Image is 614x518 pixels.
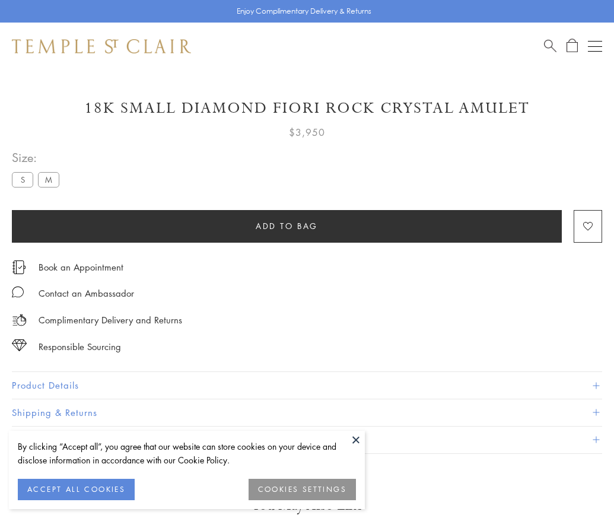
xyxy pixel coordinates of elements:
button: Shipping & Returns [12,399,602,426]
span: Add to bag [256,220,318,233]
div: Contact an Ambassador [39,286,134,301]
img: icon_appointment.svg [12,260,26,274]
h1: 18K Small Diamond Fiori Rock Crystal Amulet [12,98,602,119]
button: ACCEPT ALL COOKIES [18,479,135,500]
p: Complimentary Delivery and Returns [39,313,182,328]
img: MessageIcon-01_2.svg [12,286,24,298]
span: $3,950 [289,125,325,140]
img: icon_delivery.svg [12,313,27,328]
button: COOKIES SETTINGS [249,479,356,500]
button: Product Details [12,372,602,399]
div: By clicking “Accept all”, you agree that our website can store cookies on your device and disclos... [18,440,356,467]
div: Responsible Sourcing [39,339,121,354]
a: Book an Appointment [39,260,123,274]
img: Temple St. Clair [12,39,191,53]
label: M [38,172,59,187]
a: Open Shopping Bag [567,39,578,53]
button: Gifting [12,427,602,453]
button: Open navigation [588,39,602,53]
p: Enjoy Complimentary Delivery & Returns [237,5,371,17]
button: Add to bag [12,210,562,243]
a: Search [544,39,556,53]
label: S [12,172,33,187]
span: Size: [12,148,64,167]
img: icon_sourcing.svg [12,339,27,351]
